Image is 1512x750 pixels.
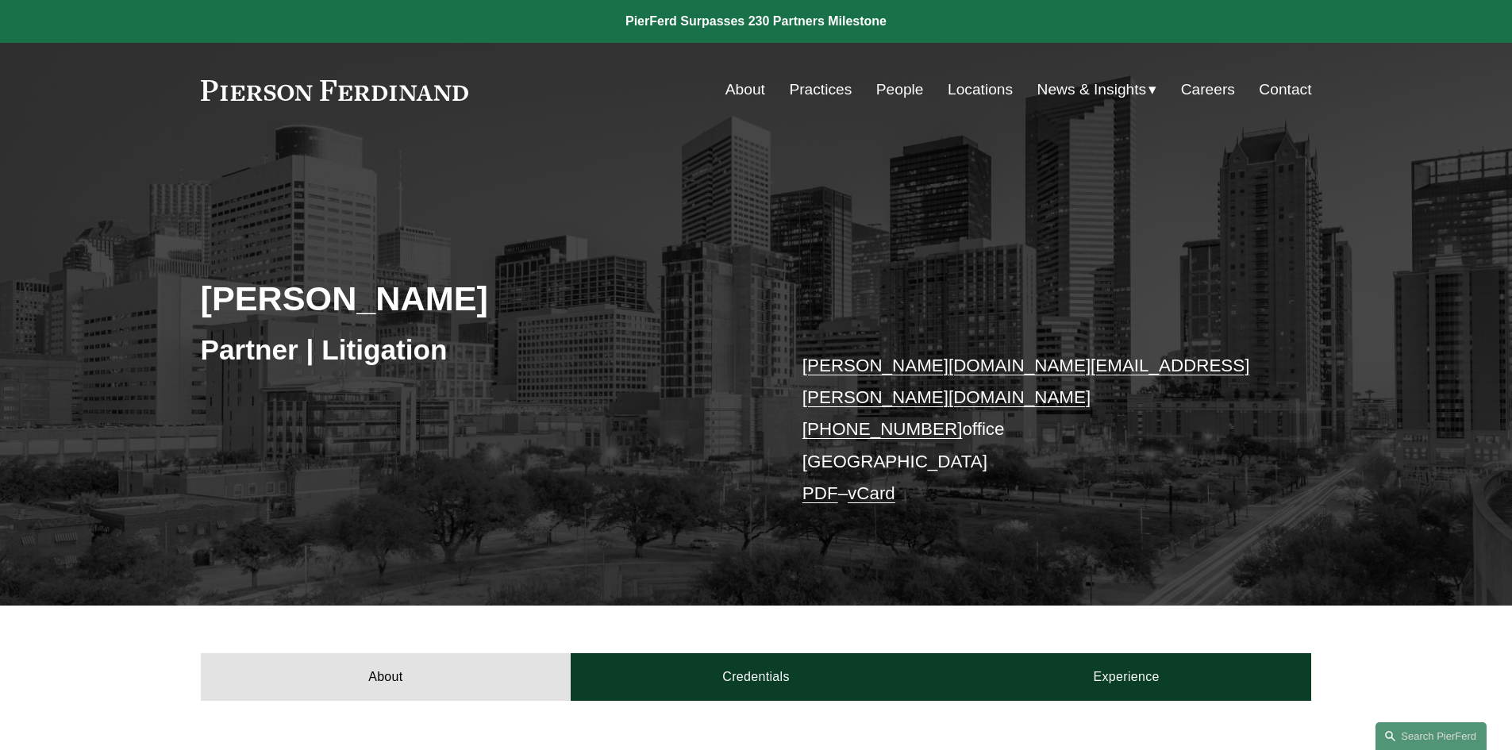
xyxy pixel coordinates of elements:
h2: [PERSON_NAME] [201,278,756,319]
h3: Partner | Litigation [201,333,756,367]
a: Search this site [1375,722,1487,750]
p: office [GEOGRAPHIC_DATA] – [802,350,1265,510]
a: Experience [941,653,1312,701]
a: Contact [1259,75,1311,105]
a: [PERSON_NAME][DOMAIN_NAME][EMAIL_ADDRESS][PERSON_NAME][DOMAIN_NAME] [802,356,1250,407]
a: vCard [848,483,895,503]
a: About [201,653,571,701]
a: Locations [948,75,1013,105]
span: News & Insights [1037,76,1147,104]
a: People [876,75,924,105]
a: folder dropdown [1037,75,1157,105]
a: [PHONE_NUMBER] [802,419,963,439]
a: Credentials [571,653,941,701]
a: Careers [1181,75,1235,105]
a: About [725,75,765,105]
a: PDF [802,483,838,503]
a: Practices [789,75,852,105]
